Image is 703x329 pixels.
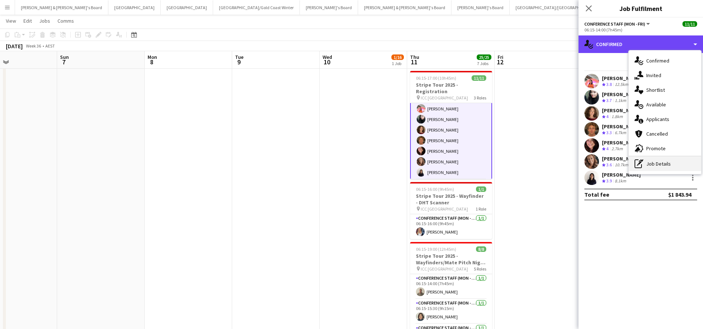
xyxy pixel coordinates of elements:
[613,178,628,184] div: 8.1km
[36,16,53,26] a: Jobs
[477,54,491,60] span: 25/25
[613,82,630,88] div: 12.5km
[146,58,157,66] span: 8
[323,54,332,60] span: Wed
[6,42,23,50] div: [DATE]
[410,253,492,266] h3: Stripe Tour 2025 - Wayfinders/Mate Pitch Night Reg
[613,98,628,104] div: 1.1km
[629,83,701,97] div: Shortlist
[23,18,32,24] span: Edit
[510,0,604,15] button: [GEOGRAPHIC_DATA]/[GEOGRAPHIC_DATA]
[15,0,108,15] button: [PERSON_NAME] & [PERSON_NAME]'s Board
[472,75,486,81] span: 11/11
[613,130,628,136] div: 6.7km
[602,107,641,114] div: [PERSON_NAME]
[629,112,701,126] div: Applicants
[498,54,503,60] span: Fri
[477,61,491,66] div: 7 Jobs
[358,0,451,15] button: [PERSON_NAME] & [PERSON_NAME]'s Board
[300,0,358,15] button: [PERSON_NAME]'s Board
[410,82,492,95] h3: Stripe Tour 2025 - Registration
[421,206,468,212] span: ICC [GEOGRAPHIC_DATA]
[6,18,16,24] span: View
[606,82,612,87] span: 3.8
[602,139,641,146] div: [PERSON_NAME]
[682,21,697,27] span: 11/11
[161,0,213,15] button: [GEOGRAPHIC_DATA]
[602,91,641,98] div: [PERSON_NAME]
[410,182,492,239] app-job-card: 06:15-16:00 (9h45m)1/1Stripe Tour 2025 - Wayfinder - DHT Scanner ICC [GEOGRAPHIC_DATA]1 RoleConfe...
[584,21,651,27] button: Conference Staff (Mon - Fri)
[584,21,645,27] span: Conference Staff (Mon - Fri)
[392,61,403,66] div: 1 Job
[421,95,468,101] span: ICC [GEOGRAPHIC_DATA]
[606,178,612,184] span: 3.9
[629,126,701,141] div: Cancelled
[629,97,701,112] div: Available
[474,266,486,272] span: 5 Roles
[579,35,703,53] div: Confirmed
[213,0,300,15] button: [GEOGRAPHIC_DATA]/Gold Coast Winter
[60,54,69,60] span: Sun
[476,246,486,252] span: 8/8
[629,53,701,68] div: Confirmed
[410,193,492,206] h3: Stripe Tour 2025 - Wayfinder - DHT Scanner
[148,54,157,60] span: Mon
[410,71,492,179] app-job-card: 06:15-17:00 (10h45m)11/11Stripe Tour 2025 - Registration ICC [GEOGRAPHIC_DATA]3 RolesConference S...
[629,68,701,83] div: Invited
[613,162,630,168] div: 10.7km
[602,155,641,162] div: [PERSON_NAME]
[59,58,69,66] span: 7
[24,43,42,49] span: Week 36
[57,18,74,24] span: Comms
[39,18,50,24] span: Jobs
[606,98,612,103] span: 3.7
[476,186,486,192] span: 1/1
[496,58,503,66] span: 12
[606,114,609,119] span: 4
[410,54,419,60] span: Thu
[451,0,510,15] button: [PERSON_NAME]'s Board
[416,75,456,81] span: 06:15-17:00 (10h45m)
[416,186,454,192] span: 06:15-16:00 (9h45m)
[584,27,697,33] div: 06:15-14:00 (7h45m)
[629,141,701,156] div: Promote
[410,214,492,239] app-card-role: Conference Staff (Mon - Fri)1/106:15-16:00 (9h45m)[PERSON_NAME]
[3,16,19,26] a: View
[235,54,243,60] span: Tue
[410,90,492,180] app-card-role: Conference Staff (Mon - Fri)7/706:15-14:00 (7h45m)[PERSON_NAME][PERSON_NAME][PERSON_NAME][PERSON_...
[21,16,35,26] a: Edit
[421,266,468,272] span: ICC [GEOGRAPHIC_DATA]
[602,171,641,178] div: [PERSON_NAME]
[602,123,641,130] div: [PERSON_NAME]
[579,4,703,13] h3: Job Fulfilment
[410,274,492,299] app-card-role: Conference Staff (Mon - Fri)1/106:15-14:00 (7h45m)[PERSON_NAME]
[606,146,609,151] span: 4
[606,162,612,167] span: 3.6
[391,54,404,60] span: 1/16
[610,114,624,120] div: 1.8km
[584,191,609,198] div: Total fee
[55,16,77,26] a: Comms
[409,58,419,66] span: 11
[602,75,641,82] div: [PERSON_NAME]
[629,156,701,171] div: Job Details
[474,95,486,101] span: 3 Roles
[321,58,332,66] span: 10
[416,246,456,252] span: 06:15-19:00 (12h45m)
[45,43,55,49] div: AEST
[108,0,161,15] button: [GEOGRAPHIC_DATA]
[234,58,243,66] span: 9
[410,299,492,324] app-card-role: Conference Staff (Mon - Fri)1/106:15-15:30 (9h15m)[PERSON_NAME]
[668,191,691,198] div: $1 843.94
[476,206,486,212] span: 1 Role
[610,146,624,152] div: 2.7km
[606,130,612,135] span: 3.3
